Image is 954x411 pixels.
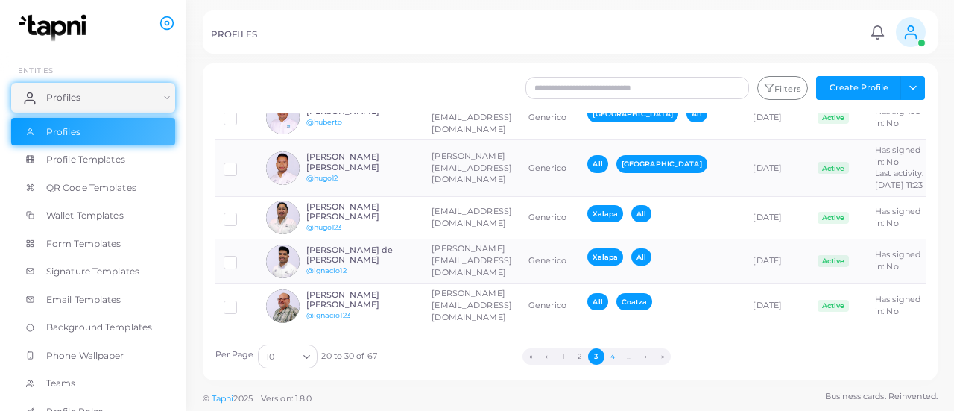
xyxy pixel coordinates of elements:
a: Profiles [11,83,175,113]
span: Has signed in: No [875,249,920,272]
img: avatar [266,245,300,278]
a: Wallet Templates [11,201,175,230]
span: Background Templates [46,321,152,334]
a: Signature Templates [11,257,175,286]
button: Filters [757,76,808,100]
button: Go to page 2 [572,348,588,365]
span: All [587,293,607,310]
span: Signature Templates [46,265,139,278]
h6: [PERSON_NAME] [PERSON_NAME] [306,290,416,310]
span: All [631,248,651,266]
span: [GEOGRAPHIC_DATA] [616,155,707,172]
a: @ignacio12 [306,266,347,274]
button: Go to page 3 [588,348,604,365]
td: [PERSON_NAME][EMAIL_ADDRESS][DOMAIN_NAME] [423,239,520,283]
span: © [203,392,312,405]
td: [DATE] [745,95,809,140]
span: 2025 [233,392,252,405]
td: [PERSON_NAME][EMAIL_ADDRESS][DOMAIN_NAME] [423,95,520,140]
a: @ignacio123 [306,311,350,319]
input: Search for option [276,348,297,365]
h5: PROFILES [211,29,257,40]
a: Form Templates [11,230,175,258]
ul: Pagination [377,348,815,365]
a: @hugo123 [306,223,342,231]
a: Email Templates [11,286,175,314]
img: logo [13,14,96,42]
label: Per Page [215,349,254,361]
span: Xalapa [587,205,623,222]
span: Active [818,212,849,224]
td: [EMAIL_ADDRESS][DOMAIN_NAME] [423,196,520,239]
span: All [587,155,607,172]
td: Generico [520,239,580,283]
h6: [PERSON_NAME] [306,107,416,116]
td: Generico [520,283,580,327]
span: Profiles [46,91,80,104]
span: Active [818,300,849,312]
span: Phone Wallpaper [46,349,124,363]
a: Tapni [212,393,234,404]
td: Generico [520,196,580,239]
a: QR Code Templates [11,174,175,202]
span: Has signed in: No [875,206,920,228]
span: Business cards. Reinvented. [825,390,938,403]
span: Profile Templates [46,153,125,166]
span: Active [818,162,849,174]
span: Active [818,255,849,267]
h6: [PERSON_NAME] de [PERSON_NAME] [306,245,416,265]
span: Email Templates [46,293,121,307]
td: [PERSON_NAME][EMAIL_ADDRESS][DOMAIN_NAME] [423,140,520,197]
a: @hugo12 [306,174,338,182]
img: avatar [266,151,300,185]
a: Profile Templates [11,145,175,174]
td: [DATE] [745,140,809,197]
span: All [631,205,651,222]
a: Phone Wallpaper [11,342,175,370]
span: Teams [46,377,76,390]
span: Has signed in: No [875,294,920,316]
div: Search for option [258,345,318,368]
span: Wallet Templates [46,209,124,222]
td: [DATE] [745,283,809,327]
button: Create Profile [816,76,901,100]
span: 20 to 30 of 67 [321,351,377,363]
span: Active [818,112,849,124]
button: Go to page 4 [604,348,621,365]
td: [DATE] [745,196,809,239]
h6: [PERSON_NAME] [PERSON_NAME] [306,152,416,172]
span: QR Code Templates [46,181,136,195]
span: 10 [266,349,274,365]
span: Coatza [616,293,653,310]
button: Go to first page [522,348,539,365]
button: Go to previous page [539,348,555,365]
td: Generico [520,95,580,140]
span: Has signed in: No [875,106,920,128]
span: Xalapa [587,248,623,266]
img: avatar [266,201,300,234]
span: Last activity: [DATE] 11:23 [875,168,924,190]
td: [DATE] [745,239,809,283]
a: Background Templates [11,313,175,342]
button: Go to last page [654,348,671,365]
button: Go to page 1 [555,348,572,365]
h6: [PERSON_NAME] [PERSON_NAME] [306,202,416,222]
span: [GEOGRAPHIC_DATA] [587,105,678,122]
span: All [686,105,707,122]
a: Teams [11,369,175,398]
button: Go to next page [638,348,654,365]
a: Profiles [11,118,175,146]
span: Has signed in: No [875,145,920,167]
td: Generico [520,140,580,197]
a: @huberto [306,118,343,126]
img: avatar [266,101,300,134]
span: ENTITIES [18,66,53,75]
span: Profiles [46,125,80,139]
span: Form Templates [46,237,121,251]
span: Version: 1.8.0 [261,393,312,404]
img: avatar [266,289,300,323]
td: [PERSON_NAME][EMAIL_ADDRESS][DOMAIN_NAME] [423,283,520,327]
